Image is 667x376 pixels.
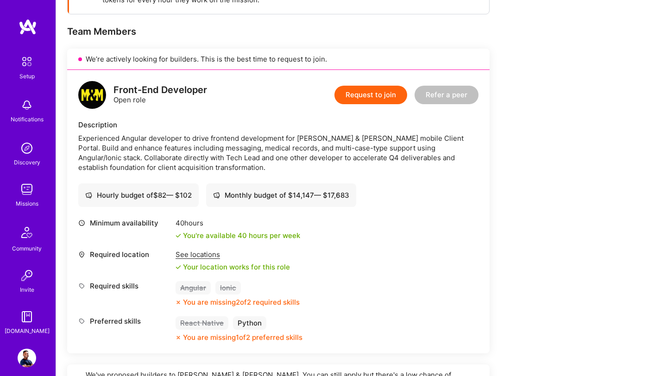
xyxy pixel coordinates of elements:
[14,157,40,167] div: Discovery
[19,19,37,35] img: logo
[213,192,220,199] i: icon Cash
[176,218,300,228] div: 40 hours
[16,199,38,208] div: Missions
[78,282,85,289] i: icon Tag
[5,326,50,336] div: [DOMAIN_NAME]
[78,281,171,291] div: Required skills
[176,233,181,238] i: icon Check
[415,86,478,104] button: Refer a peer
[67,49,490,70] div: We’re actively looking for builders. This is the best time to request to join.
[78,250,171,259] div: Required location
[233,316,266,330] div: Python
[78,120,478,130] div: Description
[17,52,37,71] img: setup
[176,300,181,305] i: icon CloseOrange
[11,114,44,124] div: Notifications
[85,192,92,199] i: icon Cash
[18,349,36,367] img: User Avatar
[213,190,349,200] div: Monthly budget of $ 14,147 — $ 17,683
[78,219,85,226] i: icon Clock
[176,250,290,259] div: See locations
[176,264,181,270] i: icon Check
[12,244,42,253] div: Community
[85,190,192,200] div: Hourly budget of $ 82 — $ 102
[78,81,106,109] img: logo
[215,281,241,295] div: Ionic
[18,96,36,114] img: bell
[78,316,171,326] div: Preferred skills
[113,85,207,105] div: Open role
[19,71,35,81] div: Setup
[78,318,85,325] i: icon Tag
[176,262,290,272] div: Your location works for this role
[78,218,171,228] div: Minimum availability
[176,231,300,240] div: You're available 40 hours per week
[67,25,490,38] div: Team Members
[183,297,300,307] div: You are missing 2 of 2 required skills
[78,251,85,258] i: icon Location
[18,139,36,157] img: discovery
[18,266,36,285] img: Invite
[18,180,36,199] img: teamwork
[176,335,181,340] i: icon CloseOrange
[183,332,302,342] div: You are missing 1 of 2 preferred skills
[18,307,36,326] img: guide book
[15,349,38,367] a: User Avatar
[78,133,478,172] div: Experienced Angular developer to drive frontend development for [PERSON_NAME] & [PERSON_NAME] mob...
[16,221,38,244] img: Community
[334,86,407,104] button: Request to join
[176,281,211,295] div: Angular
[176,316,228,330] div: React Native
[20,285,34,295] div: Invite
[113,85,207,95] div: Front-End Developer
